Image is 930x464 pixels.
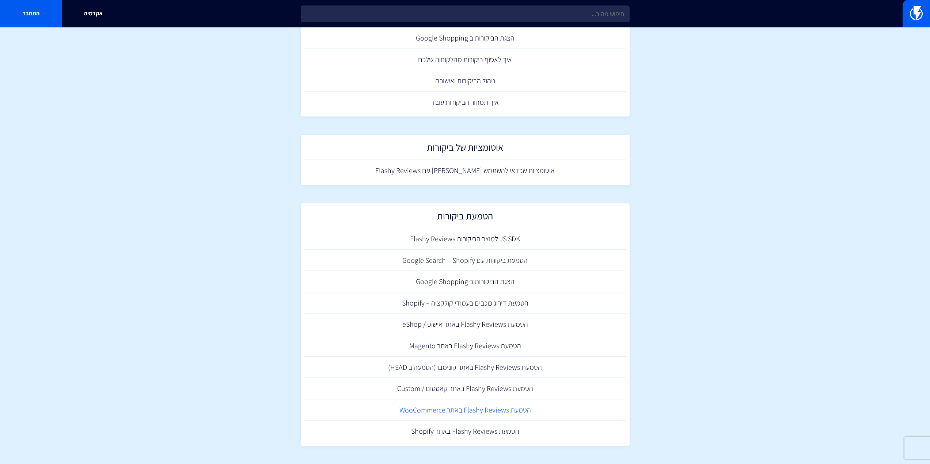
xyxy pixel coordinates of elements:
a: הטמעת Flashy Reviews באתר Magento [304,335,626,357]
a: הצגת הביקורות ב Google Shopping [304,271,626,292]
a: הטמעת Flashy Reviews באתר WooCommerce [304,399,626,421]
input: חיפוש מהיר... [301,5,630,22]
a: אוטומציות של ביקורות [304,138,626,160]
a: הטמעת ביקורות עם Google Search – Shopify [304,250,626,271]
a: הטמעת ביקורות [304,207,626,229]
h2: אוטומציות של ביקורות [308,142,622,156]
a: איך תמחור הביקורות עובד [304,92,626,113]
a: הטמעת Flashy Reviews באתר Shopify [304,421,626,442]
a: הטמעת Flashy Reviews באתר קונימבו (הטמעה ב HEAD) [304,357,626,378]
h2: הטמעת ביקורות [308,211,622,225]
a: ניהול הביקורות ואישורם [304,70,626,92]
a: אוטומציות שכדאי להשתמש [PERSON_NAME] עם Flashy Reviews [304,160,626,181]
a: הטמעת Flashy Reviews באתר קאסטום / Custom [304,378,626,399]
a: הצגת הביקורות ב Google Shopping [304,27,626,49]
a: איך לאסוף ביקורות מהלקוחות שלכם [304,49,626,70]
a: הטמעת דירוג כוכבים בעמודי קולקציה – Shopify [304,292,626,314]
a: הטמעת Flashy Reviews באתר אישופ / eShop [304,314,626,335]
a: JS SDK למוצר הביקורות Flashy Reviews [304,228,626,250]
